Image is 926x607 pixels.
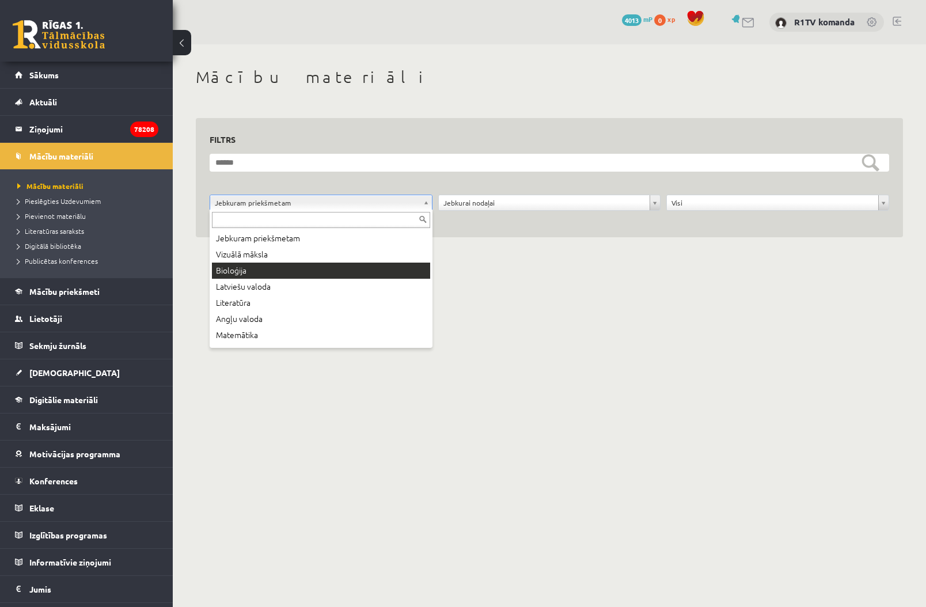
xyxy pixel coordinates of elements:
[212,263,430,279] div: Bioloģija
[212,311,430,327] div: Angļu valoda
[212,279,430,295] div: Latviešu valoda
[212,327,430,343] div: Matemātika
[212,295,430,311] div: Literatūra
[212,230,430,246] div: Jebkuram priekšmetam
[212,343,430,359] div: Latvijas un pasaules vēsture
[212,246,430,263] div: Vizuālā māksla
